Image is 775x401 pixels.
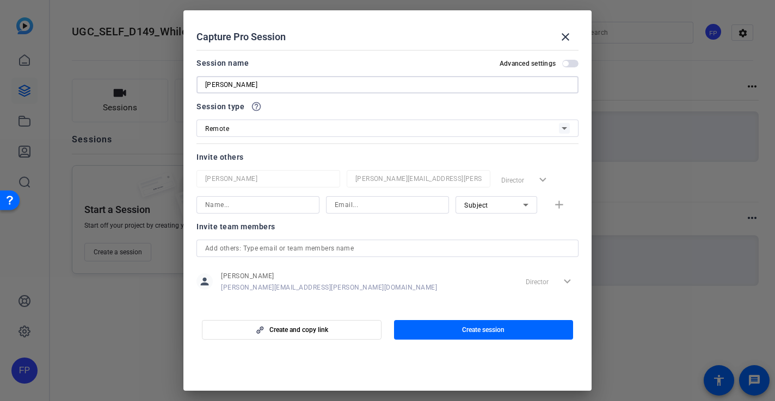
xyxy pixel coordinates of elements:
[196,100,244,113] span: Session type
[202,320,382,340] button: Create and copy link
[394,320,574,340] button: Create session
[196,57,249,70] div: Session name
[205,172,331,185] input: Name...
[205,198,311,211] input: Name...
[196,151,579,164] div: Invite others
[196,273,213,290] mat-icon: person
[205,242,570,255] input: Add others: Type email or team members name
[196,220,579,233] div: Invite team members
[500,59,556,68] h2: Advanced settings
[559,30,572,43] mat-icon: close
[205,125,229,133] span: Remote
[335,198,440,211] input: Email...
[355,172,482,185] input: Email...
[464,202,488,209] span: Subject
[462,325,505,334] span: Create session
[251,101,262,112] mat-icon: help_outline
[196,24,579,50] div: Capture Pro Session
[205,78,570,91] input: Enter Session Name
[221,283,437,292] span: [PERSON_NAME][EMAIL_ADDRESS][PERSON_NAME][DOMAIN_NAME]
[269,325,328,334] span: Create and copy link
[221,272,437,280] span: [PERSON_NAME]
